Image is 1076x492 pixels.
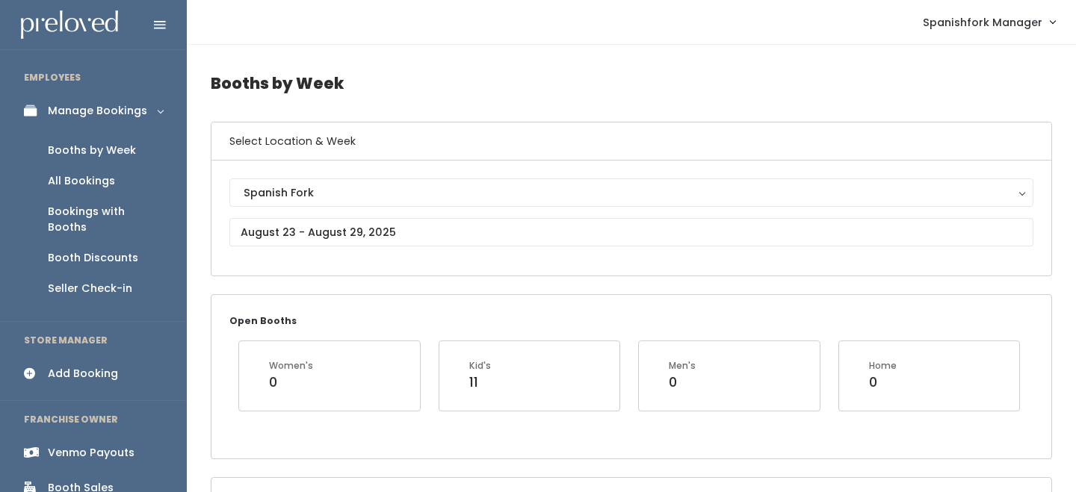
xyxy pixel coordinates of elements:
[48,173,115,189] div: All Bookings
[48,103,147,119] div: Manage Bookings
[48,445,134,461] div: Venmo Payouts
[244,184,1019,201] div: Spanish Fork
[229,314,297,327] small: Open Booths
[269,359,313,373] div: Women's
[908,6,1070,38] a: Spanishfork Manager
[21,10,118,40] img: preloved logo
[669,373,696,392] div: 0
[469,373,491,392] div: 11
[48,143,136,158] div: Booths by Week
[48,250,138,266] div: Booth Discounts
[229,218,1033,246] input: August 23 - August 29, 2025
[211,63,1052,104] h4: Booths by Week
[48,204,163,235] div: Bookings with Booths
[669,359,696,373] div: Men's
[469,359,491,373] div: Kid's
[229,178,1033,207] button: Spanish Fork
[211,122,1051,161] h6: Select Location & Week
[923,14,1042,31] span: Spanishfork Manager
[48,366,118,382] div: Add Booking
[869,359,897,373] div: Home
[869,373,897,392] div: 0
[269,373,313,392] div: 0
[48,281,132,296] div: Seller Check-in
